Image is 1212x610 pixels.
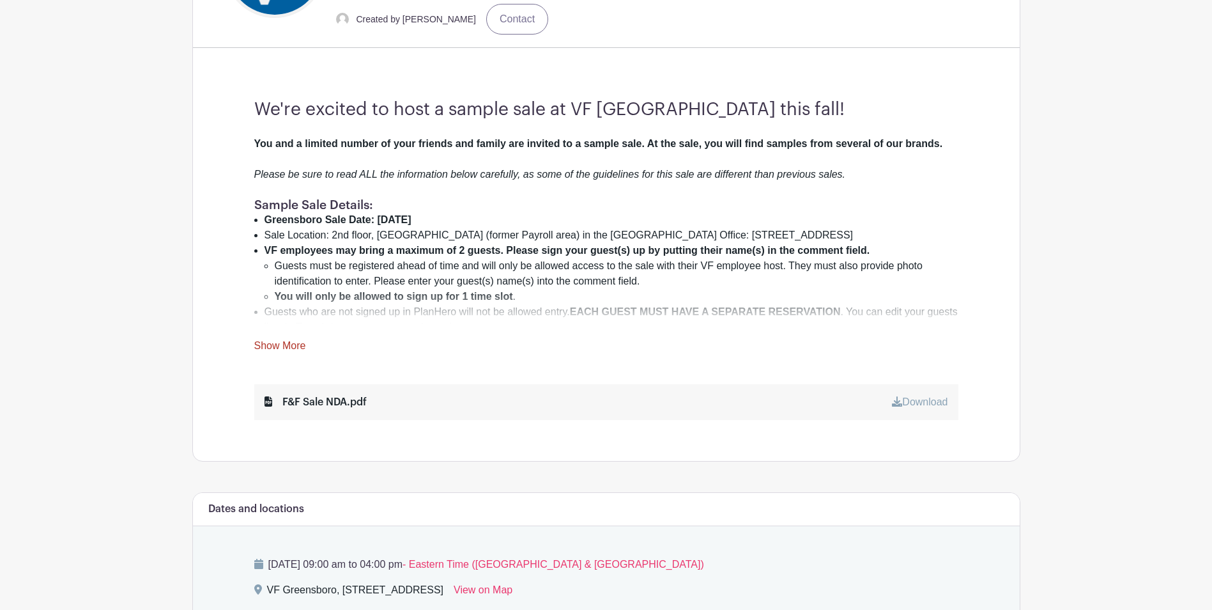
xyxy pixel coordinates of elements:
[570,306,841,317] strong: EACH GUEST MUST HAVE A SEPARATE RESERVATION
[336,13,349,26] img: default-ce2991bfa6775e67f084385cd625a349d9dcbb7a52a09fb2fda1e96e2d18dcdb.png
[254,169,846,180] em: Please be sure to read ALL the information below carefully, as some of the guidelines for this sa...
[254,557,958,572] p: [DATE] 09:00 am to 04:00 pm
[357,14,477,24] small: Created by [PERSON_NAME]
[267,583,444,603] div: VF Greensboro, [STREET_ADDRESS]
[454,583,512,603] a: View on Map
[265,395,367,410] div: F&F Sale NDA.pdf
[265,214,411,225] strong: Greensboro Sale Date: [DATE]
[208,503,304,515] h6: Dates and locations
[265,245,870,256] strong: VF employees may bring a maximum of 2 guests. Please sign your guest(s) up by putting their name(...
[403,559,704,570] span: - Eastern Time ([GEOGRAPHIC_DATA] & [GEOGRAPHIC_DATA])
[265,228,958,243] li: Sale Location: 2nd floor, [GEOGRAPHIC_DATA] (former Payroll area) in the [GEOGRAPHIC_DATA] Office...
[892,396,947,407] a: Download
[486,4,548,35] a: Contact
[254,340,306,356] a: Show More
[254,198,958,212] h1: Sample Sale Details:
[275,291,513,302] strong: You will only be allowed to sign up for 1 time slot
[275,289,958,304] li: .
[275,258,958,289] li: Guests must be registered ahead of time and will only be allowed access to the sale with their VF...
[254,99,958,121] h3: We're excited to host a sample sale at VF [GEOGRAPHIC_DATA] this fall!
[265,304,958,335] li: Guests who are not signed up in PlanHero will not be allowed entry. . You can edit your guests li...
[254,138,943,149] strong: You and a limited number of your friends and family are invited to a sample sale. At the sale, yo...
